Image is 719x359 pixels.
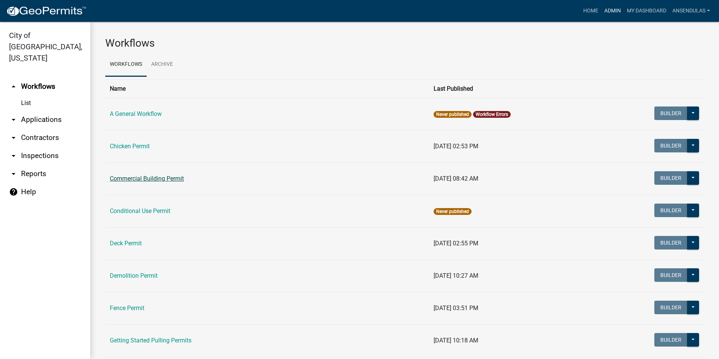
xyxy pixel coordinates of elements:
span: [DATE] 02:55 PM [434,240,478,247]
button: Builder [654,333,687,347]
span: Never published [434,208,472,215]
button: Builder [654,236,687,249]
button: Builder [654,139,687,152]
a: Conditional Use Permit [110,207,170,214]
a: Deck Permit [110,240,142,247]
a: Workflow Errors [476,112,508,117]
span: [DATE] 10:18 AM [434,337,478,344]
span: [DATE] 10:27 AM [434,272,478,279]
i: help [9,187,18,196]
h3: Workflows [105,37,704,50]
a: Archive [147,53,177,77]
a: Getting Started Pulling Permits [110,337,191,344]
a: A General Workflow [110,110,162,117]
a: ansendulas [669,4,713,18]
button: Builder [654,204,687,217]
i: arrow_drop_down [9,115,18,124]
a: Demolition Permit [110,272,158,279]
button: Builder [654,171,687,185]
th: Name [105,79,429,98]
a: Commercial Building Permit [110,175,184,182]
span: Never published [434,111,472,118]
button: Builder [654,301,687,314]
button: Builder [654,268,687,282]
span: [DATE] 02:53 PM [434,143,478,150]
a: Fence Permit [110,304,144,312]
i: arrow_drop_up [9,82,18,91]
i: arrow_drop_down [9,133,18,142]
span: [DATE] 08:42 AM [434,175,478,182]
a: Admin [601,4,624,18]
th: Last Published [429,79,598,98]
a: Workflows [105,53,147,77]
a: My Dashboard [624,4,669,18]
button: Builder [654,106,687,120]
a: Home [580,4,601,18]
i: arrow_drop_down [9,169,18,178]
i: arrow_drop_down [9,151,18,160]
span: [DATE] 03:51 PM [434,304,478,312]
a: Chicken Permit [110,143,150,150]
